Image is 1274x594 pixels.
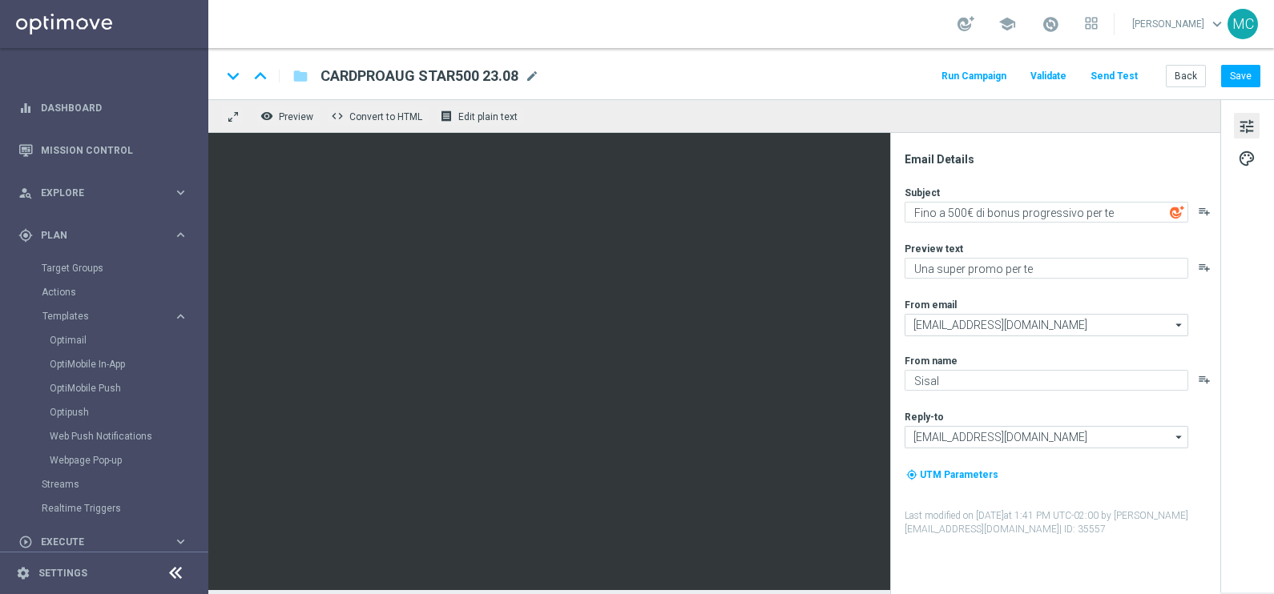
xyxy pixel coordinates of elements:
[436,106,525,126] button: receipt Edit plain text
[173,185,188,200] i: keyboard_arrow_right
[18,144,189,157] button: Mission Control
[525,69,539,83] span: mode_edit
[920,469,998,480] span: UTM Parameters
[18,186,33,200] i: person_search
[18,86,188,129] div: Dashboard
[905,466,1000,484] button: my_location UTM Parameters
[50,400,207,424] div: Optipush
[279,111,313,122] span: Preview
[905,426,1188,448] input: teamvip@sisal.it
[41,537,173,547] span: Execute
[42,280,207,304] div: Actions
[42,496,207,520] div: Realtime Triggers
[42,478,167,491] a: Streams
[18,187,189,199] button: person_search Explore keyboard_arrow_right
[1166,65,1206,87] button: Back
[1059,524,1106,535] span: | ID: 35557
[42,286,167,299] a: Actions
[18,102,189,114] button: equalizer Dashboard
[42,262,167,275] a: Target Groups
[248,64,272,88] i: keyboard_arrow_up
[18,186,173,200] div: Explore
[1198,373,1211,386] button: playlist_add
[905,243,963,255] label: Preview text
[1234,145,1260,171] button: palette
[1170,205,1184,219] img: optiGenie.svg
[50,328,207,352] div: Optimail
[905,355,958,367] label: From name
[1228,9,1258,39] div: MC
[260,110,273,122] i: remove_red_eye
[905,314,1188,336] input: newsletter@comunicazioni.sisal.it
[41,86,188,129] a: Dashboard
[18,228,173,243] div: Plan
[16,566,30,580] i: settings
[42,310,189,323] button: Templates keyboard_arrow_right
[939,66,1009,87] button: Run Campaign
[905,187,940,199] label: Subject
[42,304,207,472] div: Templates
[1171,315,1187,335] i: arrow_drop_down
[1198,205,1211,218] button: playlist_add
[331,110,344,122] span: code
[50,448,207,472] div: Webpage Pop-up
[1171,427,1187,448] i: arrow_drop_down
[1198,261,1211,274] button: playlist_add
[292,66,308,86] i: folder
[173,309,188,324] i: keyboard_arrow_right
[50,454,167,467] a: Webpage Pop-up
[50,352,207,376] div: OptiMobile In-App
[349,111,422,122] span: Convert to HTML
[50,382,167,395] a: OptiMobile Push
[50,430,167,443] a: Web Push Notifications
[50,406,167,419] a: Optipush
[18,101,33,115] i: equalizer
[327,106,429,126] button: code Convert to HTML
[50,358,167,371] a: OptiMobile In-App
[18,536,189,548] button: play_circle_outline Execute keyboard_arrow_right
[42,311,157,321] span: Templates
[18,229,189,242] button: gps_fixed Plan keyboard_arrow_right
[906,469,917,480] i: my_location
[905,411,944,423] label: Reply-to
[1238,148,1256,169] span: palette
[50,334,167,347] a: Optimail
[50,424,207,448] div: Web Push Notifications
[173,534,188,549] i: keyboard_arrow_right
[256,106,321,126] button: remove_red_eye Preview
[173,227,188,243] i: keyboard_arrow_right
[1030,70,1066,82] span: Validate
[1088,66,1140,87] button: Send Test
[42,502,167,515] a: Realtime Triggers
[321,66,518,86] span: CARDPROAUG STAR500 23.08
[905,152,1219,167] div: Email Details
[458,111,518,122] span: Edit plain text
[998,15,1016,33] span: school
[1028,66,1069,87] button: Validate
[1208,15,1226,33] span: keyboard_arrow_down
[41,188,173,198] span: Explore
[41,231,173,240] span: Plan
[42,311,173,321] div: Templates
[18,535,173,549] div: Execute
[905,299,957,311] label: From email
[38,568,87,578] a: Settings
[221,64,245,88] i: keyboard_arrow_down
[18,228,33,243] i: gps_fixed
[50,376,207,400] div: OptiMobile Push
[18,129,188,171] div: Mission Control
[18,535,33,549] i: play_circle_outline
[42,472,207,496] div: Streams
[440,110,453,122] i: receipt
[1234,113,1260,138] button: tune
[1131,12,1228,36] a: [PERSON_NAME]keyboard_arrow_down
[905,509,1219,536] label: Last modified on [DATE] at 1:41 PM UTC-02:00 by [PERSON_NAME][EMAIL_ADDRESS][DOMAIN_NAME]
